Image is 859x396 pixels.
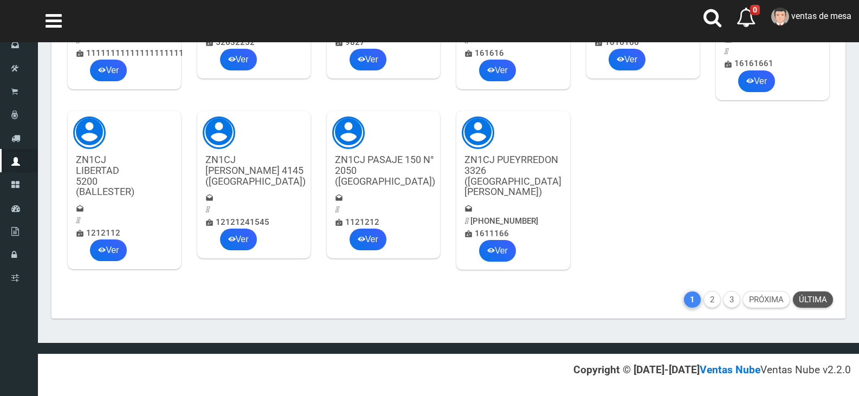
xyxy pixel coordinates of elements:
span: account_circle [203,126,235,138]
a: 3 [724,291,740,308]
h4: ZN1CJ PASAJE 150 N° 2050 ([GEOGRAPHIC_DATA]) [335,154,435,186]
span: [PHONE_NUMBER] [470,216,538,226]
i: badge [76,47,84,60]
b: 1 [690,295,695,304]
img: User Image [771,8,789,25]
span: 9827 [345,37,365,47]
span: 161616 [475,48,504,58]
a: Ver [479,60,516,81]
span: 11111111111111111111 [86,48,184,58]
a: Ver [738,70,775,92]
i: drafts [205,192,214,204]
span: 1212112 [86,228,120,238]
span: account_circle [73,126,106,138]
h4: ZN1CJ LIBERTAD 5200 (BALLESTER) [76,154,135,197]
i: badge [335,36,343,49]
span: 52632252 [216,37,255,47]
h4: ZN1CJ PUEYRREDON 3326 ([GEOGRAPHIC_DATA][PERSON_NAME]) [464,154,561,197]
i: drafts [76,203,84,215]
a: Última [793,291,833,308]
i: badge [464,47,473,60]
span: 1121212 [345,217,379,227]
i: badge [335,216,343,229]
a: Ver [90,60,127,81]
a: Ver [479,240,516,262]
span: 1611166 [475,229,509,238]
a: Ventas Nube [700,363,760,376]
a: Ver [220,49,257,70]
a: Ver [350,49,386,70]
a: Ver [609,49,645,70]
span: 0 [750,5,760,15]
a: Próxima [743,291,790,308]
i: drafts [464,203,473,215]
i: badge [76,227,84,239]
i: badge [724,58,732,70]
a: Ver [220,229,257,250]
i: badge [595,36,603,49]
span: 12121241545 [216,217,269,227]
i: badge [205,36,214,49]
a: Ver [350,229,386,250]
span: 1616166 [605,37,639,47]
span: ventas de mesa [791,11,851,21]
h4: ZN1CJ [PERSON_NAME] 4145 ([GEOGRAPHIC_DATA]) [205,154,306,186]
span: account_circle [332,126,365,138]
strong: Copyright © [DATE]-[DATE] [573,363,760,376]
a: Ver [90,239,127,261]
i: drafts [335,192,343,204]
span: 16161661 [734,59,773,68]
a: 2 [704,291,720,308]
span: account_circle [462,126,494,138]
i: badge [464,228,473,240]
i: badge [205,216,214,229]
div: Ventas Nube v2.2.0 [760,362,851,377]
